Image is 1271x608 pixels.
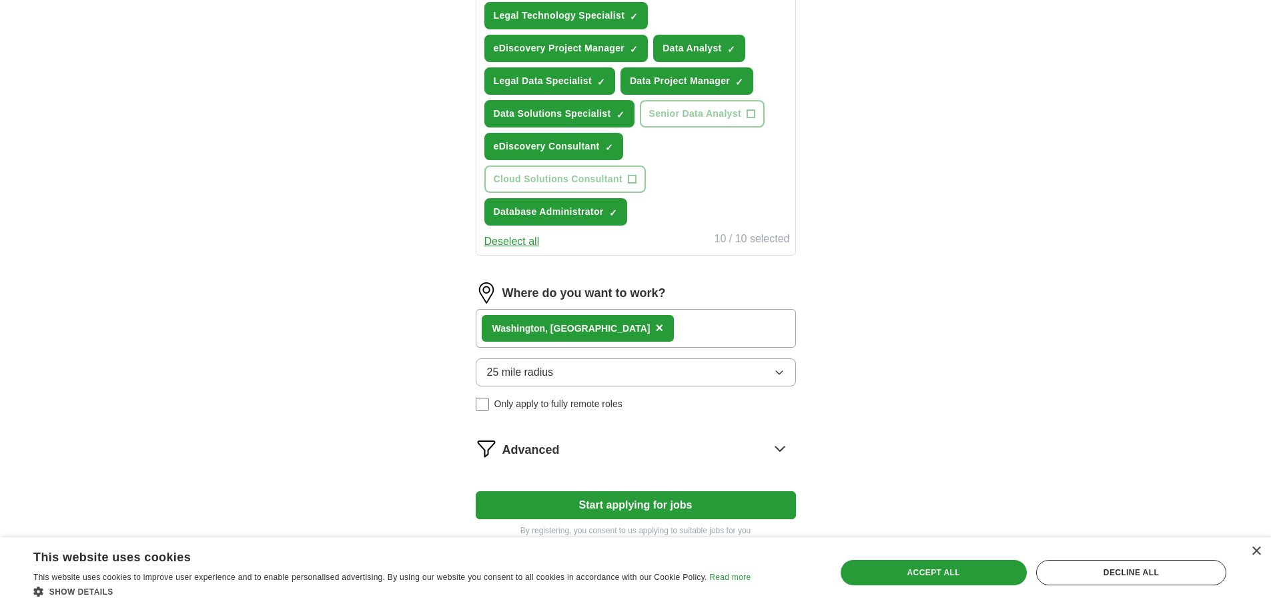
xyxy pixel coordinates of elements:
[33,545,717,565] div: This website uses cookies
[484,234,540,250] button: Deselect all
[476,491,796,519] button: Start applying for jobs
[727,44,735,55] span: ✓
[494,74,592,88] span: Legal Data Specialist
[653,35,745,62] button: Data Analyst✓
[649,107,741,121] span: Senior Data Analyst
[492,323,531,334] strong: Washing
[735,77,743,87] span: ✓
[484,35,649,62] button: eDiscovery Project Manager✓
[33,585,751,598] div: Show details
[494,397,622,411] span: Only apply to fully remote roles
[476,398,489,411] input: Only apply to fully remote roles
[484,198,627,226] button: Database Administrator✓
[494,139,600,154] span: eDiscovery Consultant
[609,208,617,218] span: ✓
[597,77,605,87] span: ✓
[1251,547,1261,557] div: Close
[630,44,638,55] span: ✓
[484,67,615,95] button: Legal Data Specialist✓
[709,573,751,582] a: Read more, opens a new window
[620,67,753,95] button: Data Project Manager✓
[715,231,790,250] div: 10 / 10 selected
[630,74,730,88] span: Data Project Manager
[494,9,625,23] span: Legal Technology Specialist
[476,282,497,304] img: location.png
[494,107,611,121] span: Data Solutions Specialist
[484,133,623,160] button: eDiscovery Consultant✓
[492,322,651,336] div: ton, [GEOGRAPHIC_DATA]
[655,320,663,335] span: ×
[502,284,666,302] label: Where do you want to work?
[630,11,638,22] span: ✓
[484,100,634,127] button: Data Solutions Specialist✓
[640,100,765,127] button: Senior Data Analyst
[663,41,722,55] span: Data Analyst
[655,318,663,338] button: ×
[494,172,622,186] span: Cloud Solutions Consultant
[1036,560,1226,585] div: Decline all
[616,109,624,120] span: ✓
[476,438,497,459] img: filter
[494,205,604,219] span: Database Administrator
[484,166,646,193] button: Cloud Solutions Consultant
[487,364,554,380] span: 25 mile radius
[484,2,649,29] button: Legal Technology Specialist✓
[33,573,707,582] span: This website uses cookies to improve user experience and to enable personalised advertising. By u...
[502,441,560,459] span: Advanced
[476,525,796,537] p: By registering, you consent to us applying to suitable jobs for you
[494,41,625,55] span: eDiscovery Project Manager
[49,587,113,597] span: Show details
[476,358,796,386] button: 25 mile radius
[841,560,1027,585] div: Accept all
[605,142,613,153] span: ✓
